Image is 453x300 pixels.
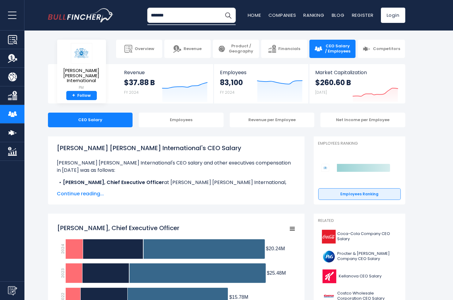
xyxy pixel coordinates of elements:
[318,248,401,265] a: Procter & [PERSON_NAME] Company CEO Salary
[338,231,397,242] span: Coca-Cola Company CEO Salary
[57,190,295,197] span: Continue reading...
[322,230,336,244] img: KO logo
[220,78,243,87] strong: 83,100
[266,246,285,251] tspan: $20.24M
[318,268,401,285] a: Kellanova CEO Salary
[309,64,404,103] a: Market Capitalization $260.60 B [DATE]
[248,12,261,18] a: Home
[228,44,254,54] span: Product / Geography
[304,12,324,18] a: Ranking
[48,8,114,22] a: Go to homepage
[322,269,337,283] img: K logo
[57,143,295,153] h1: [PERSON_NAME] [PERSON_NAME] International's CEO Salary
[352,12,374,18] a: Register
[118,64,214,103] a: Revenue $37.88 B FY 2024
[66,91,97,100] a: +Follow
[57,179,295,193] li: at [PERSON_NAME] [PERSON_NAME] International, received a total compensation of $20.24 M in [DATE].
[332,12,345,18] a: Blog
[318,218,401,223] p: Related
[318,188,401,200] a: Employees Ranking
[57,159,295,174] p: [PERSON_NAME] [PERSON_NAME] International's CEO salary and other executives compensation in [DATE...
[60,268,66,278] text: 2023
[261,40,307,58] a: Financials
[221,8,236,23] button: Search
[358,40,405,58] a: Competitors
[62,85,101,90] small: PM
[315,70,398,75] span: Market Capitalization
[214,64,309,103] a: Employees 83,100 FY 2024
[116,40,162,58] a: Overview
[139,113,224,127] div: Employees
[164,40,210,58] a: Revenue
[124,78,155,87] strong: $37.88 B
[279,46,301,52] span: Financials
[124,70,208,75] span: Revenue
[135,46,154,52] span: Overview
[320,113,405,127] div: Net Income per Employee
[381,8,405,23] a: Login
[48,113,133,127] div: CEO Salary
[62,68,101,83] span: [PERSON_NAME] [PERSON_NAME] International
[213,40,259,58] a: Product / Geography
[339,274,382,279] span: Kellanova CEO Salary
[184,46,202,52] span: Revenue
[318,228,401,245] a: Coca-Cola Company CEO Salary
[63,179,164,186] b: [PERSON_NAME], Chief Executive Officer
[72,93,75,98] strong: +
[57,224,179,232] tspan: [PERSON_NAME], Chief Executive Officer
[230,113,315,127] div: Revenue per Employee
[309,40,356,58] a: CEO Salary / Employees
[229,295,248,300] tspan: $15.78M
[315,90,327,95] small: [DATE]
[48,8,114,22] img: bullfincher logo
[325,44,351,54] span: CEO Salary / Employees
[267,270,286,276] tspan: $25.48M
[124,90,139,95] small: FY 2024
[315,78,351,87] strong: $260.60 B
[338,251,397,262] span: Procter & [PERSON_NAME] Company CEO Salary
[220,70,303,75] span: Employees
[220,90,235,95] small: FY 2024
[318,141,401,146] p: Employees Ranking
[321,164,329,172] img: Philip Morris International competitors logo
[322,250,336,263] img: PG logo
[62,43,101,91] a: [PERSON_NAME] [PERSON_NAME] International PM
[60,244,66,254] text: 2024
[373,46,400,52] span: Competitors
[269,12,296,18] a: Companies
